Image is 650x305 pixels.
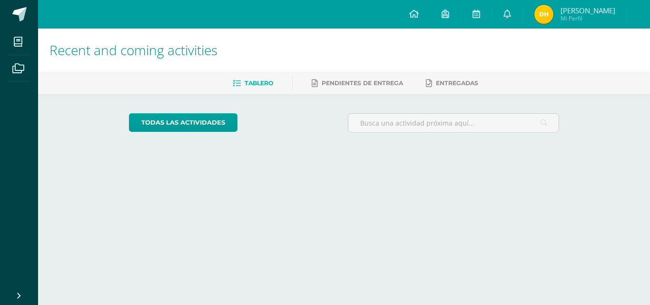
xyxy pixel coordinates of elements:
[233,76,273,91] a: Tablero
[561,14,615,22] span: Mi Perfil
[348,114,559,132] input: Busca una actividad próxima aquí...
[561,6,615,15] span: [PERSON_NAME]
[49,41,217,59] span: Recent and coming activities
[129,113,237,132] a: todas las Actividades
[534,5,553,24] img: d9ccee0ca2db0f1535b9b3a302565e18.png
[426,76,478,91] a: Entregadas
[436,79,478,87] span: Entregadas
[312,76,403,91] a: Pendientes de entrega
[322,79,403,87] span: Pendientes de entrega
[245,79,273,87] span: Tablero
